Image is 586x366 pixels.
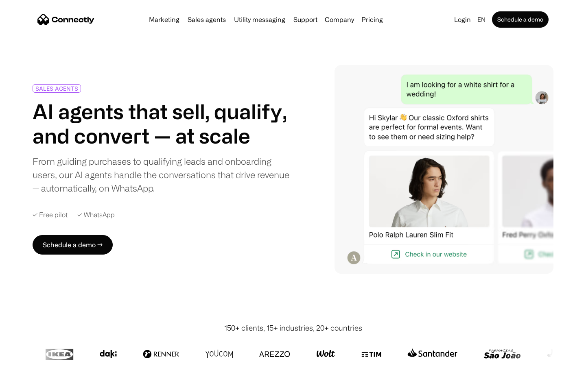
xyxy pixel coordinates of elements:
[451,14,474,25] a: Login
[146,16,183,23] a: Marketing
[77,211,115,219] div: ✓ WhatsApp
[477,14,485,25] div: en
[184,16,229,23] a: Sales agents
[231,16,289,23] a: Utility messaging
[290,16,321,23] a: Support
[325,14,354,25] div: Company
[16,352,49,363] ul: Language list
[8,351,49,363] aside: Language selected: English
[33,235,113,255] a: Schedule a demo →
[33,211,68,219] div: ✓ Free pilot
[33,99,290,148] h1: AI agents that sell, qualify, and convert — at scale
[224,322,362,333] div: 150+ clients, 15+ industries, 20+ countries
[35,85,78,91] div: SALES AGENTS
[33,155,290,195] div: From guiding purchases to qualifying leads and onboarding users, our AI agents handle the convers...
[492,11,549,28] a: Schedule a demo
[358,16,386,23] a: Pricing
